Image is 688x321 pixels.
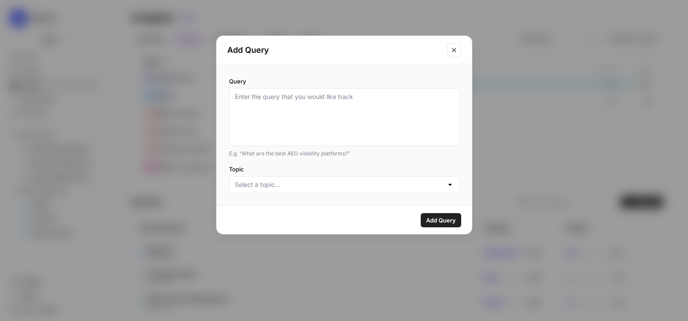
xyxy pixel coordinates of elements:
input: Select a topic... [235,180,443,189]
button: Add Query [421,213,461,227]
label: Topic [229,165,459,174]
span: Add Query [426,216,456,225]
label: Query [229,77,459,86]
h2: Add Query [227,44,442,56]
div: E.g. “What are the best AEO visibility platforms?” [229,150,459,158]
button: Close modal [447,43,461,57]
